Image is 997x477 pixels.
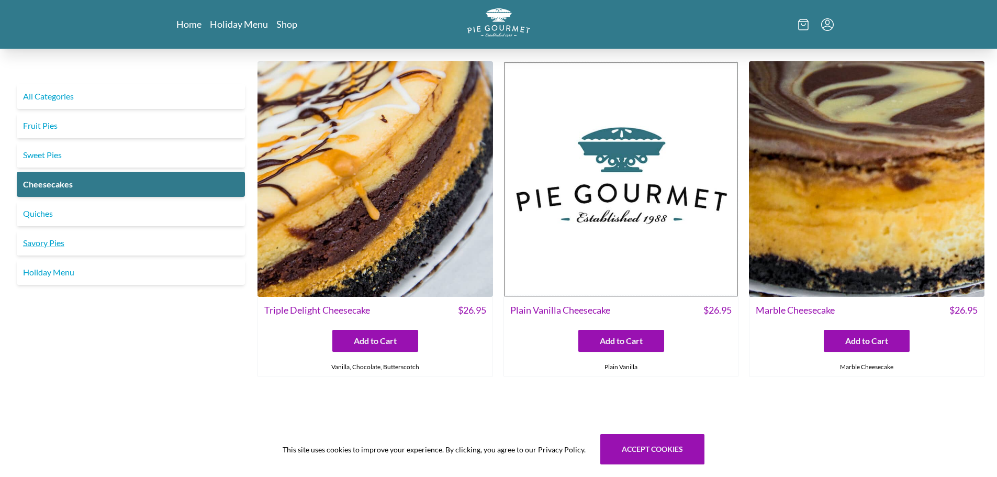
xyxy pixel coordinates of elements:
[17,84,245,109] a: All Categories
[824,330,910,352] button: Add to Cart
[600,434,704,464] button: Accept cookies
[949,303,978,317] span: $ 26.95
[264,303,370,317] span: Triple Delight Cheesecake
[258,358,492,376] div: Vanilla, Chocolate, Butterscotch
[458,303,486,317] span: $ 26.95
[600,335,643,347] span: Add to Cart
[821,18,834,31] button: Menu
[504,358,738,376] div: Plain Vanilla
[578,330,664,352] button: Add to Cart
[503,61,739,297] img: Plain Vanilla Cheesecake
[467,8,530,40] a: Logo
[17,201,245,226] a: Quiches
[257,61,493,297] img: Triple Delight Cheesecake
[749,358,984,376] div: Marble Cheesecake
[276,18,297,30] a: Shop
[17,142,245,168] a: Sweet Pies
[749,61,984,297] img: Marble Cheesecake
[283,444,586,455] span: This site uses cookies to improve your experience. By clicking, you agree to our Privacy Policy.
[756,303,835,317] span: Marble Cheesecake
[467,8,530,37] img: logo
[332,330,418,352] button: Add to Cart
[17,260,245,285] a: Holiday Menu
[210,18,268,30] a: Holiday Menu
[845,335,888,347] span: Add to Cart
[176,18,201,30] a: Home
[17,172,245,197] a: Cheesecakes
[17,230,245,256] a: Savory Pies
[510,303,610,317] span: Plain Vanilla Cheesecake
[17,113,245,138] a: Fruit Pies
[703,303,732,317] span: $ 26.95
[354,335,397,347] span: Add to Cart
